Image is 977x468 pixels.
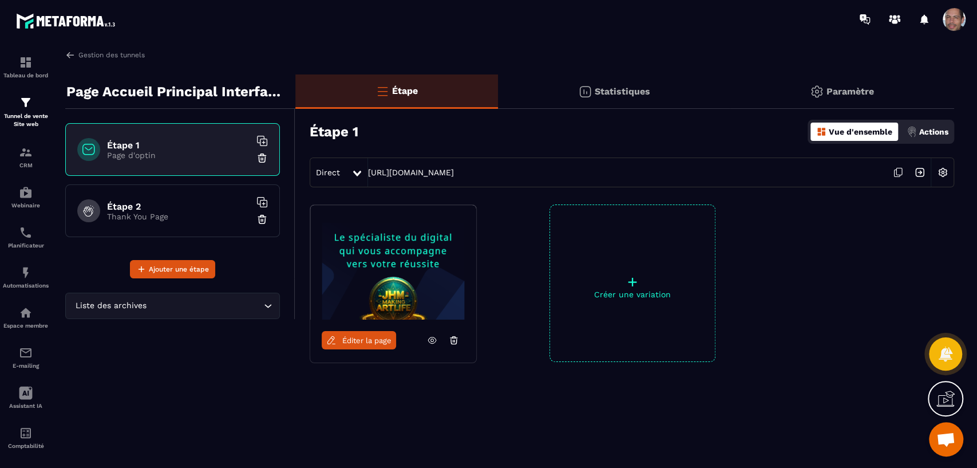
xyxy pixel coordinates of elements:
[3,418,49,458] a: accountantaccountantComptabilité
[107,140,250,151] h6: Étape 1
[19,426,33,440] img: accountant
[256,214,268,225] img: trash
[66,80,287,103] p: Page Accueil Principal Interface83
[3,47,49,87] a: formationformationTableau de bord
[19,56,33,69] img: formation
[310,124,358,140] h3: Étape 1
[3,72,49,78] p: Tableau de bord
[342,336,391,345] span: Éditer la page
[919,127,948,136] p: Actions
[3,202,49,209] p: Webinaire
[19,96,33,109] img: formation
[3,177,49,217] a: automationsautomationsWebinaire
[149,300,261,312] input: Search for option
[149,264,209,275] span: Ajouter une étape
[3,257,49,297] a: automationsautomationsAutomatisations
[310,205,476,320] img: image
[3,137,49,177] a: formationformationCRM
[130,260,215,278] button: Ajouter une étape
[65,50,76,60] img: arrow
[550,274,715,290] p: +
[810,85,824,99] img: setting-gr.5f69749f.svg
[3,443,49,449] p: Comptabilité
[3,282,49,289] p: Automatisations
[3,242,49,249] p: Planificateur
[550,290,715,299] p: Créer une variation
[826,86,874,97] p: Paramètre
[107,212,250,221] p: Thank You Page
[73,300,149,312] span: Liste des archives
[65,50,145,60] a: Gestion des tunnels
[368,168,454,177] a: [URL][DOMAIN_NAME]
[3,217,49,257] a: schedulerschedulerPlanificateur
[392,85,418,96] p: Étape
[322,331,396,349] a: Éditer la page
[3,337,49,377] a: emailemailE-mailing
[3,377,49,418] a: Assistant IA
[107,151,250,160] p: Page d'optin
[829,127,892,136] p: Vue d'ensemble
[256,152,268,164] img: trash
[3,297,49,337] a: automationsautomationsEspace membre
[107,201,250,212] h6: Étape 2
[907,127,917,137] img: actions.d6e523a2.png
[3,162,49,168] p: CRM
[909,162,931,183] img: arrow-next.bcc2205e.svg
[932,162,954,183] img: setting-w.858f3a88.svg
[3,112,49,128] p: Tunnel de vente Site web
[16,10,119,32] img: logo
[19,226,33,239] img: scheduler
[3,323,49,329] p: Espace membre
[19,306,33,320] img: automations
[578,85,592,99] img: stats.20deebd0.svg
[19,145,33,159] img: formation
[3,87,49,137] a: formationformationTunnel de vente Site web
[316,168,340,177] span: Direct
[19,266,33,280] img: automations
[3,363,49,369] p: E-mailing
[375,84,389,98] img: bars-o.4a397970.svg
[929,422,963,457] div: Ouvrir le chat
[595,86,650,97] p: Statistiques
[65,293,280,319] div: Search for option
[816,127,826,137] img: dashboard-orange.40269519.svg
[19,186,33,199] img: automations
[19,346,33,360] img: email
[3,403,49,409] p: Assistant IA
